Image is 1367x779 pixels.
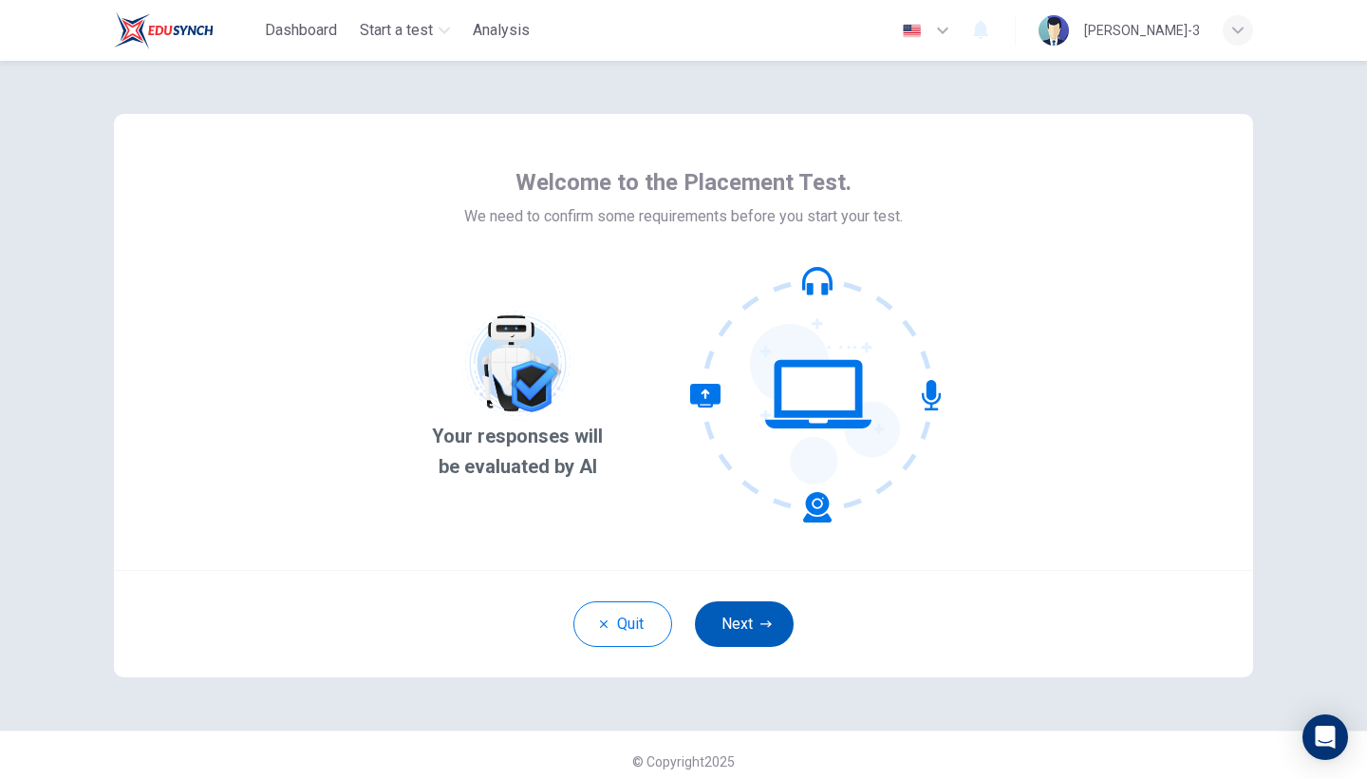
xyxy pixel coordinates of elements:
button: Next [695,601,794,647]
button: Start a test [352,13,458,47]
div: [PERSON_NAME]-3 [1084,19,1200,42]
div: Open Intercom Messenger [1302,714,1348,760]
span: Dashboard [265,19,337,42]
button: Dashboard [257,13,345,47]
img: en [900,24,924,38]
img: Rosedale logo [114,11,214,49]
img: Profile picture [1039,15,1069,46]
span: Welcome to the Placement Test. [515,167,852,198]
span: Your responses will be evaluated by AI [421,421,614,482]
span: We need to confirm some requirements before you start your test. [464,205,903,228]
img: AI picture [460,307,574,421]
a: Rosedale logo [114,11,257,49]
button: Analysis [465,13,537,47]
span: Analysis [473,19,530,42]
button: Quit [573,601,672,647]
span: © Copyright 2025 [632,754,735,769]
span: Start a test [360,19,433,42]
